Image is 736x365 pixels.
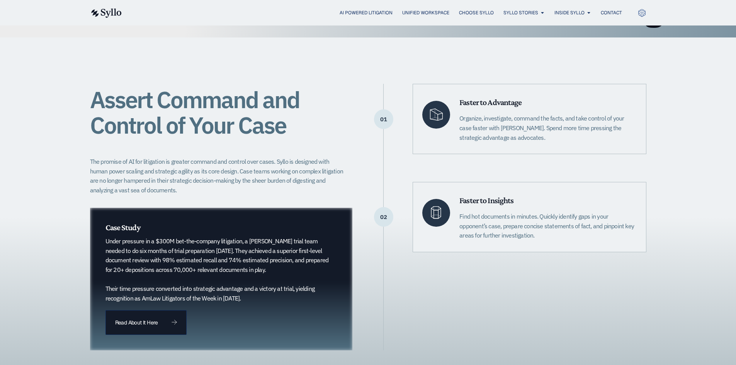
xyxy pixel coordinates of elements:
[374,119,393,120] p: 01
[90,157,348,195] p: The promise of AI for litigation is greater command and control over cases. Syllo is designed wit...
[459,114,636,142] p: Organize, investigate, command the facts, and take control of your case faster with [PERSON_NAME]...
[459,9,494,16] a: Choose Syllo
[105,222,140,232] span: Case Study
[554,9,585,16] a: Inside Syllo
[115,320,158,325] span: Read About It Here
[503,9,538,16] a: Syllo Stories
[601,9,622,16] a: Contact
[137,9,622,17] div: Menu Toggle
[459,195,513,205] span: Faster to Insights
[105,310,187,335] a: Read About It Here
[340,9,393,16] a: AI Powered Litigation
[90,84,299,140] span: Assert Command and Control of Your Case
[90,8,122,18] img: syllo
[402,9,449,16] a: Unified Workspace
[137,9,622,17] nav: Menu
[105,236,329,303] p: Under pressure in a $300M bet-the-company litigation, a [PERSON_NAME] trial team needed to do six...
[459,97,522,107] span: Faster to Advantage
[459,212,636,240] p: Find hot documents in minutes. Quickly identify gaps in your opponent’s case, prepare concise sta...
